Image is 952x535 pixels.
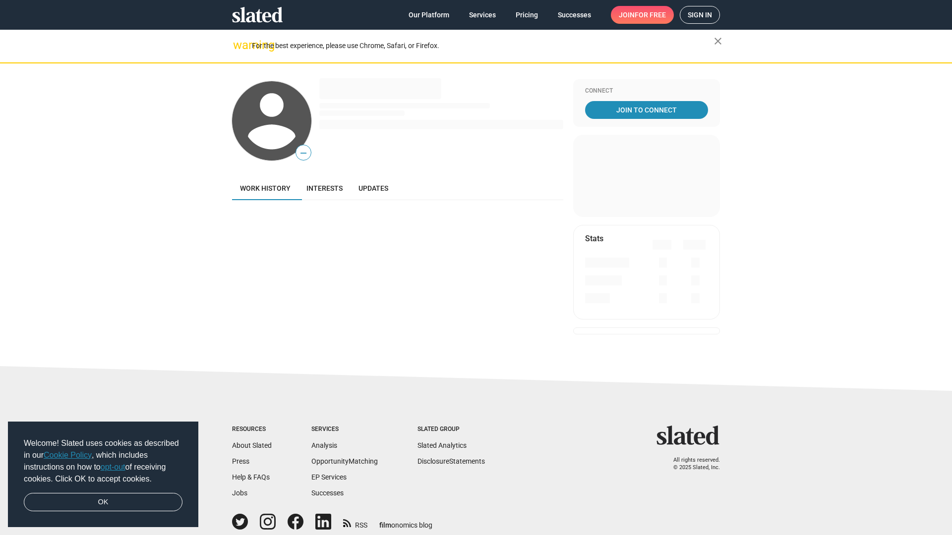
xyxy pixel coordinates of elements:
[232,426,272,433] div: Resources
[379,521,391,529] span: film
[417,426,485,433] div: Slated Group
[233,39,245,51] mat-icon: warning
[296,147,311,160] span: —
[558,6,591,24] span: Successes
[680,6,720,24] a: Sign in
[298,176,351,200] a: Interests
[516,6,538,24] span: Pricing
[712,35,724,47] mat-icon: close
[232,489,247,497] a: Jobs
[8,422,198,528] div: cookieconsent
[401,6,457,24] a: Our Platform
[232,441,272,449] a: About Slated
[351,176,396,200] a: Updates
[232,176,298,200] a: Work history
[585,87,708,95] div: Connect
[379,513,432,530] a: filmonomics blog
[232,457,249,465] a: Press
[311,473,347,481] a: EP Services
[461,6,504,24] a: Services
[24,493,182,512] a: dismiss cookie message
[101,463,125,471] a: opt-out
[409,6,449,24] span: Our Platform
[417,457,485,465] a: DisclosureStatements
[619,6,666,24] span: Join
[688,6,712,23] span: Sign in
[343,515,367,530] a: RSS
[252,39,714,53] div: For the best experience, please use Chrome, Safari, or Firefox.
[587,101,706,119] span: Join To Connect
[585,233,603,244] mat-card-title: Stats
[44,451,92,459] a: Cookie Policy
[24,437,182,485] span: Welcome! Slated uses cookies as described in our , which includes instructions on how to of recei...
[508,6,546,24] a: Pricing
[611,6,674,24] a: Joinfor free
[417,441,467,449] a: Slated Analytics
[469,6,496,24] span: Services
[311,441,337,449] a: Analysis
[635,6,666,24] span: for free
[232,473,270,481] a: Help & FAQs
[663,457,720,471] p: All rights reserved. © 2025 Slated, Inc.
[240,184,291,192] span: Work history
[311,489,344,497] a: Successes
[311,426,378,433] div: Services
[311,457,378,465] a: OpportunityMatching
[306,184,343,192] span: Interests
[585,101,708,119] a: Join To Connect
[550,6,599,24] a: Successes
[358,184,388,192] span: Updates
